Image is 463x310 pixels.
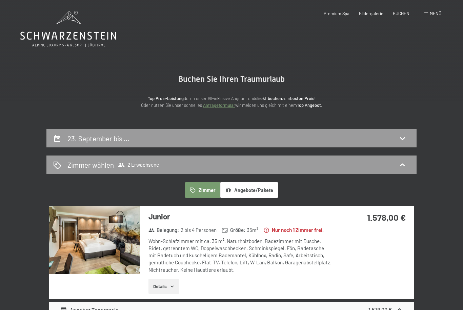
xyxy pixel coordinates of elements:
[118,162,159,168] span: 2 Erwachsene
[263,226,324,234] strong: Nur noch 1 Zimmer frei.
[148,96,184,101] strong: Top Preis-Leistung
[430,11,441,16] span: Menü
[67,134,129,143] h2: 23. September bis …
[393,11,409,16] a: BUCHEN
[220,182,278,198] button: Angebote/Pakete
[178,74,285,84] span: Buchen Sie Ihren Traumurlaub
[148,226,179,234] strong: Belegung :
[222,226,245,234] strong: Größe :
[255,96,282,101] strong: direkt buchen
[148,238,332,273] div: Wohn-Schlafzimmer mit ca. 35 m², Naturholzboden, Badezimmer mit Dusche, Bidet, getrenntem WC, Dop...
[290,96,314,101] strong: besten Preis
[324,11,349,16] a: Premium Spa
[367,212,406,222] strong: 1.578,00 €
[359,11,383,16] a: Bildergalerie
[203,102,235,108] a: Anfrageformular
[96,95,367,109] p: durch unser All-inklusive Angebot und zum ! Oder nutzen Sie unser schnelles wir melden uns gleich...
[148,211,332,222] h3: Junior
[148,279,179,294] button: Details
[49,206,140,274] img: mss_renderimg.php
[67,160,114,170] h2: Zimmer wählen
[185,182,220,198] button: Zimmer
[297,102,322,108] strong: Top Angebot.
[181,226,217,234] span: 2 bis 4 Personen
[247,226,258,234] span: 35 m²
